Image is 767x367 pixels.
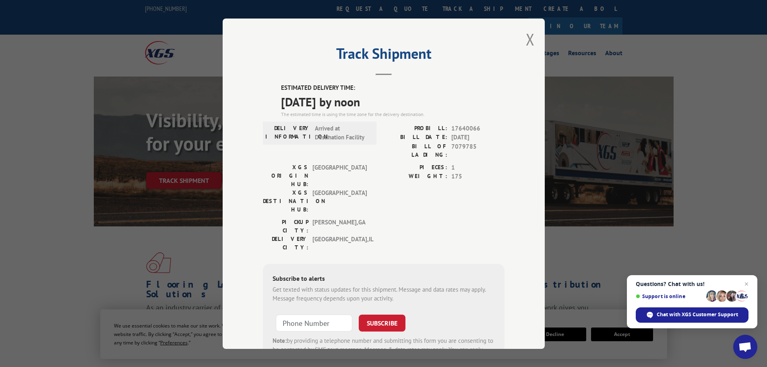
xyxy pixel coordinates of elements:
label: ESTIMATED DELIVERY TIME: [281,83,504,93]
label: PROBILL: [384,124,447,133]
span: 7079785 [451,142,504,159]
span: [GEOGRAPHIC_DATA] , IL [312,234,367,251]
label: BILL OF LADING: [384,142,447,159]
span: Chat with XGS Customer Support [657,311,738,318]
label: DELIVERY INFORMATION: [265,124,311,142]
div: The estimated time is using the time zone for the delivery destination. [281,110,504,118]
label: PICKUP CITY: [263,218,308,234]
div: Chat with XGS Customer Support [636,307,748,323]
span: 175 [451,172,504,181]
span: 1 [451,163,504,172]
div: by providing a telephone number and submitting this form you are consenting to be contacted by SM... [273,336,495,363]
span: [PERSON_NAME] , GA [312,218,367,234]
span: Support is online [636,293,703,299]
div: Open chat [733,335,757,359]
div: Subscribe to alerts [273,273,495,285]
span: [DATE] by noon [281,92,504,110]
label: XGS DESTINATION HUB: [263,188,308,214]
span: Close chat [742,279,751,289]
span: Arrived at Destination Facility [315,124,369,142]
label: XGS ORIGIN HUB: [263,163,308,188]
label: WEIGHT: [384,172,447,181]
button: Close modal [526,29,535,50]
div: Get texted with status updates for this shipment. Message and data rates may apply. Message frequ... [273,285,495,303]
label: DELIVERY CITY: [263,234,308,251]
span: [DATE] [451,133,504,142]
label: PIECES: [384,163,447,172]
span: [GEOGRAPHIC_DATA] [312,188,367,214]
span: [GEOGRAPHIC_DATA] [312,163,367,188]
span: 17640066 [451,124,504,133]
label: BILL DATE: [384,133,447,142]
input: Phone Number [276,314,352,331]
button: SUBSCRIBE [359,314,405,331]
strong: Note: [273,336,287,344]
span: Questions? Chat with us! [636,281,748,287]
h2: Track Shipment [263,48,504,63]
